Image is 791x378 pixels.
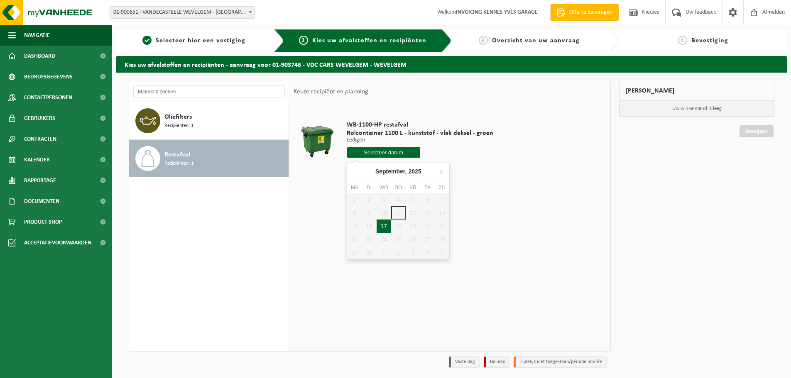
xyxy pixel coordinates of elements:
span: Navigatie [24,25,50,46]
span: Restafval [164,150,190,160]
a: Doorgaan [740,125,774,137]
span: Selecteer hier een vestiging [156,37,245,44]
span: Recipiënten: 1 [164,122,193,130]
div: Keuze recipiënt en planning [289,81,372,102]
span: Oliefilters [164,112,192,122]
span: WB-1100-HP restafval [347,121,493,129]
li: Vaste dag [449,356,480,368]
i: 2025 [409,168,421,174]
span: Recipiënten: 1 [164,160,193,168]
span: Product Shop [24,212,62,232]
div: do [391,183,406,192]
span: Contactpersonen [24,87,72,108]
span: 2 [299,36,308,45]
div: 17 [377,219,391,233]
span: Bevestiging [691,37,728,44]
div: za [420,183,435,192]
span: Offerte aanvragen [567,8,615,17]
span: Dashboard [24,46,55,66]
div: 1 [377,246,391,259]
div: ma [347,183,362,192]
span: 1 [142,36,152,45]
strong: INVOICING KENNES YVES GARAGE [456,9,538,15]
div: [PERSON_NAME] [619,81,774,101]
div: September, [372,165,425,178]
span: Kalender [24,149,50,170]
h2: Kies uw afvalstoffen en recipiënten - aanvraag voor 01-903746 - VDC CARS WEVELGEM - WEVELGEM [116,56,787,72]
a: Offerte aanvragen [550,4,619,21]
span: Bedrijfsgegevens [24,66,73,87]
span: Kies uw afvalstoffen en recipiënten [312,37,426,44]
span: 01-900651 - VANDECASTEELE WEVELGEM - KORTRIJK [110,7,255,18]
span: Rolcontainer 1100 L - kunststof - vlak deksel - groen [347,129,493,137]
button: Oliefilters Recipiënten: 1 [129,102,289,140]
div: di [362,183,376,192]
p: Ledigen [347,137,493,143]
p: Uw winkelmand is leeg [620,101,774,117]
input: Selecteer datum [347,147,420,158]
span: Rapportage [24,170,56,191]
a: 1Selecteer hier een vestiging [120,36,267,46]
li: Tijdelijk niet toegestaan/période limitée [514,356,607,368]
div: wo [377,183,391,192]
span: Gebruikers [24,108,55,129]
div: vr [406,183,420,192]
span: Overzicht van uw aanvraag [492,37,580,44]
span: Acceptatievoorwaarden [24,232,91,253]
span: 4 [678,36,687,45]
span: 3 [479,36,488,45]
span: Documenten [24,191,59,212]
button: Restafval Recipiënten: 1 [129,140,289,177]
input: Materiaal zoeken [133,85,285,98]
span: Contracten [24,129,56,149]
span: 01-900651 - VANDECASTEELE WEVELGEM - KORTRIJK [110,6,255,19]
li: Holiday [484,356,509,368]
div: zo [435,183,449,192]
